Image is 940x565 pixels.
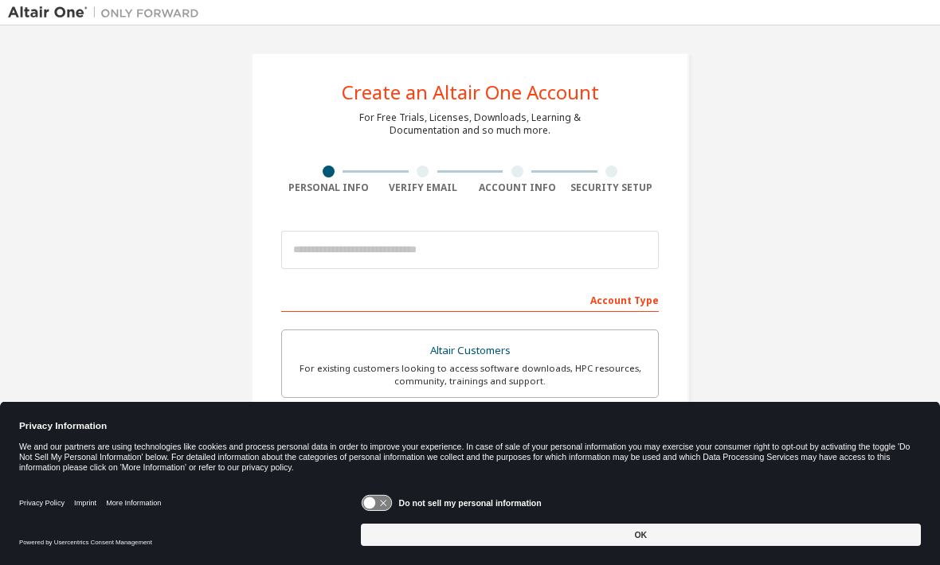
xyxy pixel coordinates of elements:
[359,111,581,137] div: For Free Trials, Licenses, Downloads, Learning & Documentation and so much more.
[281,286,659,312] div: Account Type
[292,340,648,362] div: Altair Customers
[376,181,471,194] div: Verify Email
[281,181,376,194] div: Personal Info
[292,362,648,388] div: For existing customers looking to access software downloads, HPC resources, community, trainings ...
[565,181,660,194] div: Security Setup
[470,181,565,194] div: Account Info
[342,83,599,102] div: Create an Altair One Account
[8,5,207,21] img: Altair One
